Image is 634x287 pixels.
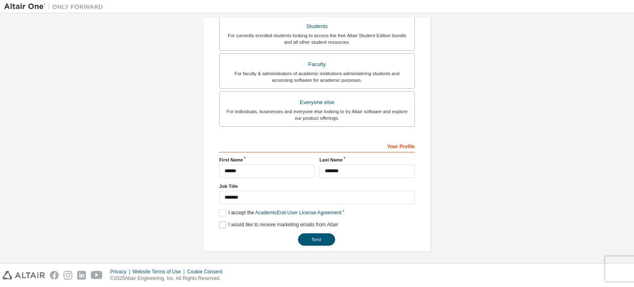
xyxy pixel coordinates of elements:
[219,221,338,228] label: I would like to receive marketing emails from Altair
[110,268,132,275] div: Privacy
[219,139,415,152] div: Your Profile
[50,271,59,280] img: facebook.svg
[225,70,409,83] div: For faculty & administrators of academic institutions administering students and accessing softwa...
[225,108,409,121] div: For individuals, businesses and everyone else looking to try Altair software and explore our prod...
[4,2,107,11] img: Altair One
[187,268,227,275] div: Cookie Consent
[298,233,335,246] button: Next
[77,271,86,280] img: linkedin.svg
[219,183,415,190] label: Job Title
[2,271,45,280] img: altair_logo.svg
[225,97,409,108] div: Everyone else
[219,157,315,163] label: First Name
[319,157,415,163] label: Last Name
[225,21,409,32] div: Students
[225,32,409,45] div: For currently enrolled students looking to access the free Altair Student Edition bundle and all ...
[132,268,187,275] div: Website Terms of Use
[64,271,72,280] img: instagram.svg
[225,59,409,70] div: Faculty
[110,275,227,282] p: © 2025 Altair Engineering, Inc. All Rights Reserved.
[219,209,341,216] label: I accept the
[255,210,341,216] a: Academic End-User License Agreement
[91,271,103,280] img: youtube.svg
